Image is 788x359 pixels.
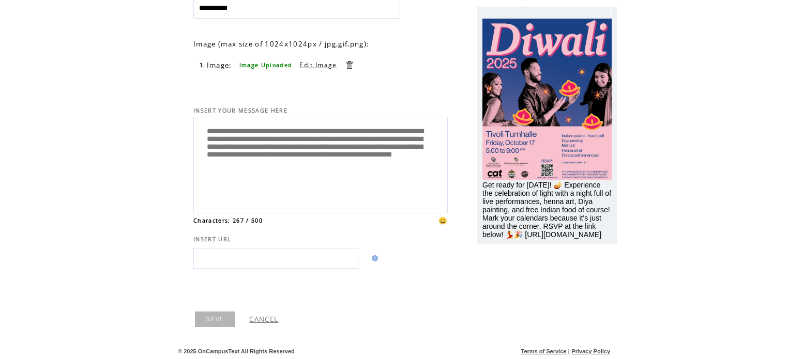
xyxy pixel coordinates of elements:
img: help.gif [369,255,378,261]
a: Terms of Service [521,348,567,354]
a: CANCEL [249,315,278,324]
span: © 2025 OnCampusText All Rights Reserved [178,348,295,354]
span: Image (max size of 1024x1024px / jpg,gif,png): [193,39,369,49]
span: Image Uploaded [239,61,293,69]
span: Get ready for [DATE]! 🪔 Experience the celebration of light with a night full of live performance... [482,181,611,239]
span: INSERT URL [193,236,231,243]
a: Delete this item [344,60,354,70]
span: Image: [207,60,232,70]
a: Edit Image [299,60,337,69]
span: 1. [200,61,206,69]
span: | [568,348,570,354]
span: 😀 [438,216,448,225]
span: INSERT YOUR MESSAGE HERE [193,107,287,114]
a: SAVE [195,311,235,327]
span: Characters: 267 / 500 [193,217,263,224]
a: Privacy Policy [571,348,610,354]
